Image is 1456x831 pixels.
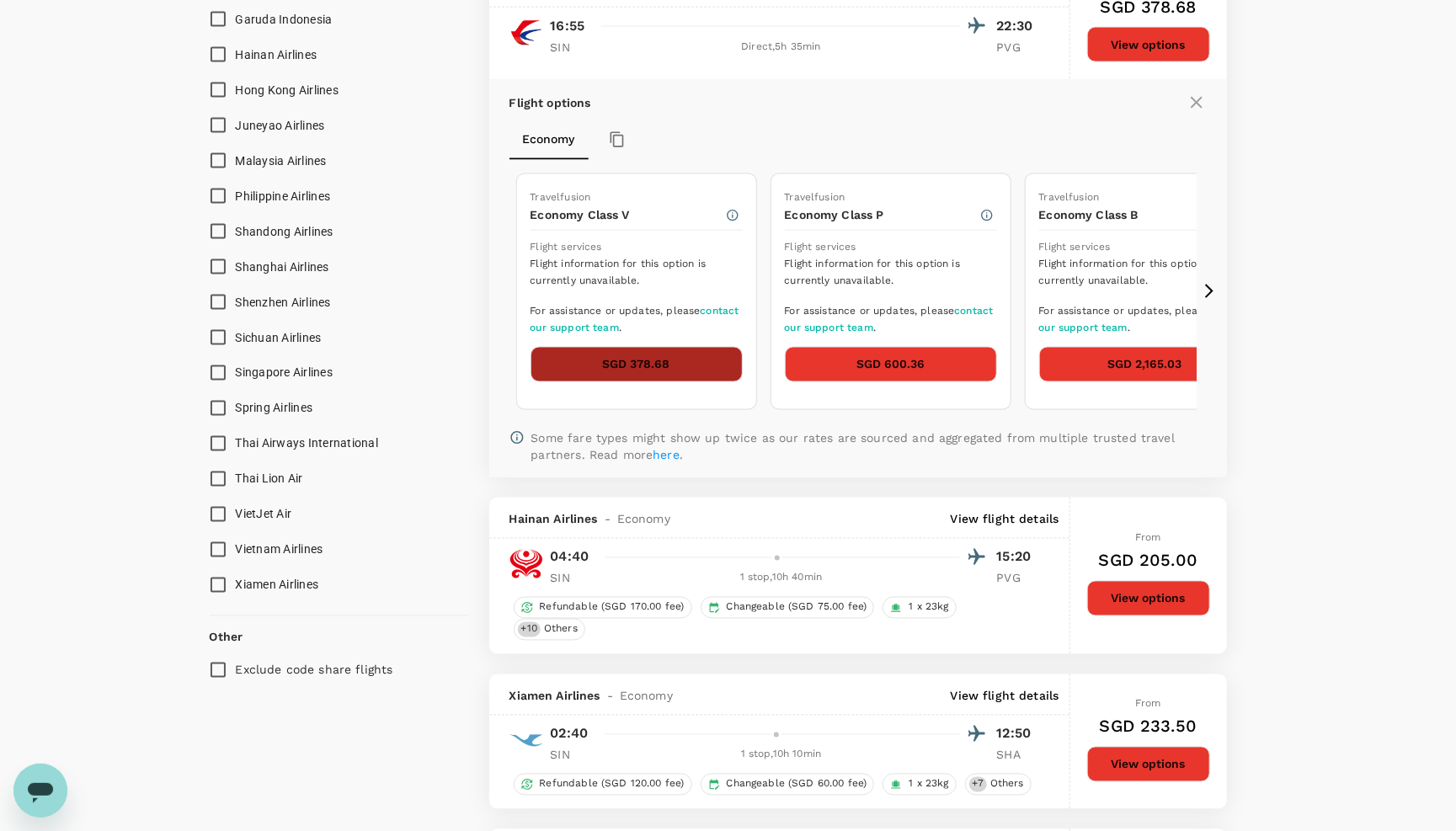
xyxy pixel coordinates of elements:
[1100,713,1197,740] h6: SGD 233.50
[236,508,292,521] span: VietJet Air
[1039,303,1251,337] span: For assistance or updates, please .
[236,437,379,450] span: Thai Airways International
[617,511,670,528] span: Economy
[653,449,680,462] a: here
[514,774,692,796] div: Refundable (SGD 120.00 fee)
[997,570,1039,587] p: PVG
[509,547,543,581] img: HU
[509,120,589,160] button: Economy
[236,48,317,61] span: Hainan Airlines
[533,600,691,615] span: Refundable (SGD 170.00 fee)
[509,511,598,528] span: Hainan Airlines
[1087,581,1210,616] button: View options
[1039,191,1100,203] span: Travelfusion
[551,747,593,764] p: SIN
[883,597,956,619] div: 1 x 23kg
[210,629,243,646] p: Other
[997,724,1039,744] p: 12:50
[236,366,333,380] span: Singapore Airlines
[531,256,743,290] span: Flight information for this option is currently unavailable.
[1039,206,1234,223] p: Economy Class B
[600,688,620,705] span: -
[1087,27,1210,62] button: View options
[997,747,1039,764] p: SHA
[236,154,327,168] span: Malaysia Airlines
[236,225,333,238] span: Shandong Airlines
[518,622,541,637] span: + 10
[514,597,692,619] div: Refundable (SGD 170.00 fee)
[509,16,543,50] img: MU
[236,543,323,557] span: Vietnam Airlines
[514,619,585,641] div: +10Others
[1039,241,1111,253] span: Flight services
[531,191,591,203] span: Travelfusion
[236,296,331,309] span: Shenzhen Airlines
[1039,256,1251,290] span: Flight information for this option is currently unavailable.
[551,570,593,587] p: SIN
[1087,747,1210,782] button: View options
[236,83,339,97] span: Hong Kong Airlines
[1099,547,1198,574] h6: SGD 205.00
[537,622,584,637] span: Others
[603,747,960,764] div: 1 stop , 10h 10min
[902,777,955,791] span: 1 x 23kg
[701,774,875,796] div: Changeable (SGD 60.00 fee)
[1135,698,1161,710] span: From
[509,688,600,705] span: Xiamen Airlines
[785,256,997,290] span: Flight information for this option is currently unavailable.
[984,777,1031,791] span: Others
[236,402,313,415] span: Spring Airlines
[236,260,329,274] span: Shanghai Airlines
[551,547,589,567] p: 04:40
[531,430,1207,464] p: Some fare types might show up twice as our rates are sourced and aggregated from multiple trusted...
[509,724,543,758] img: MF
[785,241,856,253] span: Flight services
[533,777,691,791] span: Refundable (SGD 120.00 fee)
[785,347,997,382] button: SGD 600.36
[531,303,743,337] span: For assistance or updates, please .
[902,600,955,615] span: 1 x 23kg
[701,597,875,619] div: Changeable (SGD 75.00 fee)
[720,600,874,615] span: Changeable (SGD 75.00 fee)
[531,206,725,223] p: Economy Class V
[598,511,617,528] span: -
[236,662,393,679] p: Exclude code share flights
[603,570,960,587] div: 1 stop , 10h 40min
[951,688,1059,705] p: View flight details
[997,16,1039,36] p: 22:30
[997,547,1039,567] p: 15:20
[1039,347,1251,382] button: SGD 2,165.03
[883,774,956,796] div: 1 x 23kg
[969,777,987,791] span: + 7
[785,303,997,337] span: For assistance or updates, please .
[551,16,585,36] p: 16:55
[720,777,874,791] span: Changeable (SGD 60.00 fee)
[236,13,333,26] span: Garuda Indonesia
[965,774,1032,796] div: +7Others
[236,119,325,132] span: Juneyao Airlines
[951,511,1059,528] p: View flight details
[997,39,1039,56] p: PVG
[551,724,589,744] p: 02:40
[531,241,602,253] span: Flight services
[509,94,591,111] p: Flight options
[785,206,979,223] p: Economy Class P
[13,764,67,818] iframe: Button to launch messaging window
[236,189,331,203] span: Philippine Airlines
[236,472,303,486] span: Thai Lion Air
[785,191,845,203] span: Travelfusion
[236,578,319,592] span: Xiamen Airlines
[620,688,673,705] span: Economy
[1135,532,1161,544] span: From
[551,39,593,56] p: SIN
[531,347,743,382] button: SGD 378.68
[603,39,960,56] div: Direct , 5h 35min
[236,331,322,344] span: Sichuan Airlines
